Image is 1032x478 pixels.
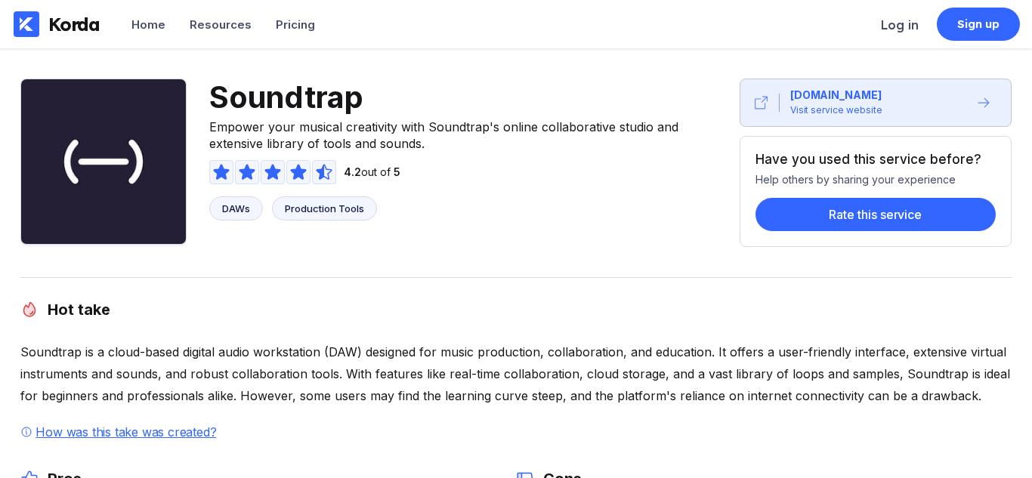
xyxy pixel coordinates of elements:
[957,17,1000,32] div: Sign up
[209,79,721,116] span: Soundtrap
[32,424,219,439] div: How was this take was created?
[20,341,1011,406] div: Soundtrap is a cloud-based digital audio workstation (DAW) designed for music production, collabo...
[937,8,1020,41] a: Sign up
[190,17,252,32] div: Resources
[740,79,1012,127] button: [DOMAIN_NAME]Visit service website
[209,116,721,153] span: Empower your musical creativity with Soundtrap's online collaborative studio and extensive librar...
[344,165,361,178] span: 4.2
[755,152,987,167] div: Have you used this service before?
[209,196,263,220] a: DAWs
[829,207,922,222] div: Rate this service
[48,13,100,35] div: Korda
[131,17,165,32] div: Home
[755,186,996,231] a: Rate this service
[881,17,919,32] div: Log in
[394,165,400,178] span: 5
[39,301,110,319] h2: Hot take
[338,165,400,178] div: out of
[755,167,996,186] div: Help others by sharing your experience
[790,88,882,103] div: [DOMAIN_NAME]
[20,79,187,245] img: Soundtrap
[222,202,250,214] div: DAWs
[790,103,882,118] div: Visit service website
[276,17,315,32] div: Pricing
[285,202,364,214] div: Production Tools
[272,196,377,220] a: Production Tools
